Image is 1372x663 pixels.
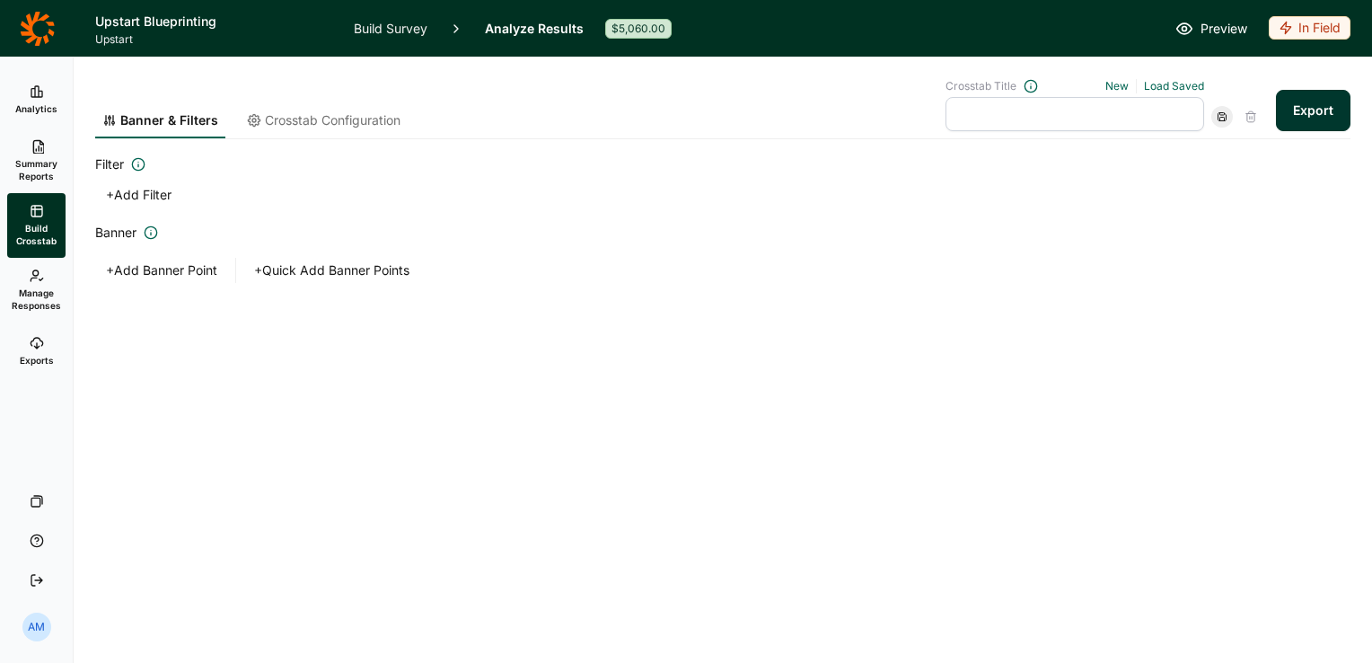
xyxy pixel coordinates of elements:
[14,222,58,247] span: Build Crosstab
[1175,18,1247,40] a: Preview
[1269,16,1350,41] button: In Field
[265,111,400,129] span: Crosstab Configuration
[243,258,420,283] button: +Quick Add Banner Points
[1211,106,1233,128] div: Save Crosstab
[14,157,58,182] span: Summary Reports
[945,79,1016,93] span: Crosstab Title
[7,128,66,193] a: Summary Reports
[7,258,66,323] a: Manage Responses
[1200,18,1247,40] span: Preview
[1276,90,1350,131] button: Export
[1105,79,1129,93] a: New
[95,154,124,175] span: Filter
[605,19,672,39] div: $5,060.00
[95,222,136,243] span: Banner
[95,32,332,47] span: Upstart
[22,613,51,641] div: AM
[1144,79,1204,93] a: Load Saved
[1269,16,1350,40] div: In Field
[12,287,61,312] span: Manage Responses
[1240,106,1262,128] div: Delete
[95,258,228,283] button: +Add Banner Point
[20,354,54,367] span: Exports
[120,111,218,129] span: Banner & Filters
[15,102,57,115] span: Analytics
[7,71,66,128] a: Analytics
[95,182,182,208] button: +Add Filter
[7,323,66,380] a: Exports
[95,11,332,32] h1: Upstart Blueprinting
[7,193,66,258] a: Build Crosstab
